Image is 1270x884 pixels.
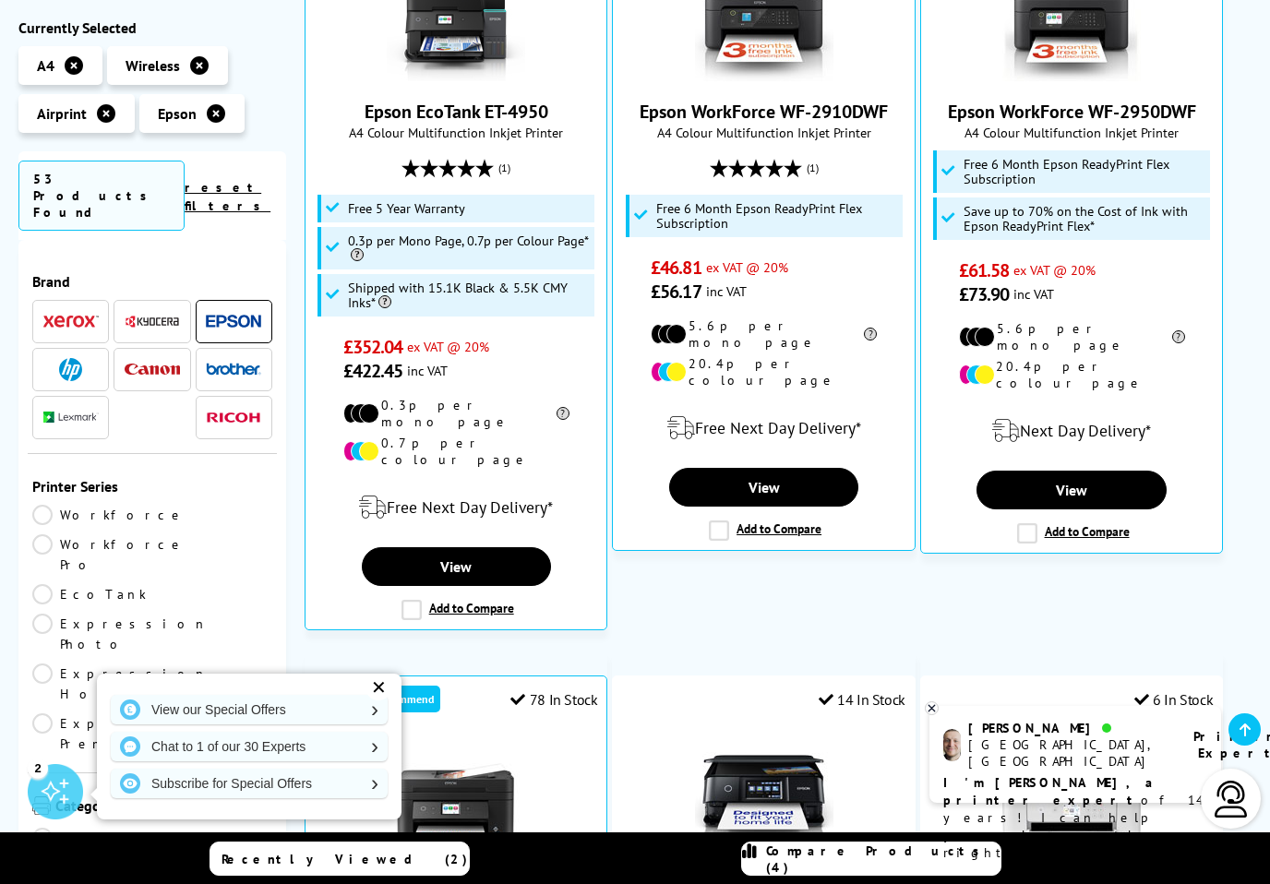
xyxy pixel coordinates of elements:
[741,842,1001,876] a: Compare Products (4)
[210,842,470,876] a: Recently Viewed (2)
[43,358,99,381] a: HP
[695,723,833,861] img: Epson Expression Photo XP-8700
[669,468,858,507] a: View
[964,204,1205,233] span: Save up to 70% on the Cost of Ink with Epson ReadyPrint Flex*
[387,66,525,85] a: Epson EcoTank ET-4950
[206,363,261,376] img: Brother
[59,358,82,381] img: HP
[32,534,186,575] a: Workforce Pro
[1017,523,1130,544] label: Add to Compare
[185,179,270,214] a: reset filters
[959,358,1185,391] li: 20.4p per colour page
[407,362,448,379] span: inc VAT
[32,584,152,604] a: EcoTank
[656,201,898,231] span: Free 6 Month Epson ReadyPrint Flex Subscription
[968,736,1170,770] div: [GEOGRAPHIC_DATA], [GEOGRAPHIC_DATA]
[111,769,388,798] a: Subscribe for Special Offers
[943,774,1207,862] p: of 14 years! I can help you choose the right product
[943,729,961,761] img: ashley-livechat.png
[206,315,261,329] img: Epson
[622,402,905,454] div: modal_delivery
[37,56,54,75] span: A4
[125,364,180,376] img: Canon
[651,280,701,304] span: £56.17
[32,505,186,525] a: Workforce
[206,406,261,429] a: Ricoh
[43,316,99,329] img: Xerox
[365,675,391,700] div: ✕
[930,124,1213,141] span: A4 Colour Multifunction Inkjet Printer
[651,317,877,351] li: 5.6p per mono page
[1013,285,1054,303] span: inc VAT
[343,335,403,359] span: £352.04
[948,100,1196,124] a: Epson WorkForce WF-2950DWF
[18,161,185,231] span: 53 Products Found
[640,100,888,124] a: Epson WorkForce WF-2910DWF
[709,520,821,541] label: Add to Compare
[125,310,180,333] a: Kyocera
[315,124,597,141] span: A4 Colour Multifunction Inkjet Printer
[343,359,403,383] span: £422.45
[959,282,1010,306] span: £73.90
[222,851,468,867] span: Recently Viewed (2)
[1002,66,1141,85] a: Epson WorkForce WF-2950DWF
[111,695,388,724] a: View our Special Offers
[348,233,590,263] span: 0.3p per Mono Page, 0.7p per Colour Page*
[976,471,1166,509] a: View
[401,600,514,620] label: Add to Compare
[206,412,261,423] img: Ricoh
[651,355,877,388] li: 20.4p per colour page
[343,435,569,468] li: 0.7p per colour page
[32,828,152,868] a: Print Only
[695,66,833,85] a: Epson WorkForce WF-2910DWF
[126,56,180,75] span: Wireless
[348,201,465,216] span: Free 5 Year Warranty
[651,256,701,280] span: £46.81
[158,104,197,123] span: Epson
[498,150,510,185] span: (1)
[32,272,272,291] span: Brand
[43,406,99,429] a: Lexmark
[930,405,1213,457] div: modal_delivery
[1013,261,1096,279] span: ex VAT @ 20%
[32,614,208,654] a: Expression Photo
[706,282,747,300] span: inc VAT
[959,258,1010,282] span: £61.58
[348,281,590,310] span: Shipped with 15.1K Black & 5.5K CMY Inks*
[964,157,1205,186] span: Free 6 Month Epson ReadyPrint Flex Subscription
[32,477,272,496] span: Printer Series
[510,690,597,709] div: 78 In Stock
[362,547,551,586] a: View
[32,713,208,754] a: Expression Premium
[959,320,1185,353] li: 5.6p per mono page
[407,338,489,355] span: ex VAT @ 20%
[206,310,261,333] a: Epson
[706,258,788,276] span: ex VAT @ 20%
[766,842,1000,876] span: Compare Products (4)
[807,150,819,185] span: (1)
[18,18,286,37] div: Currently Selected
[37,104,87,123] span: Airprint
[125,315,180,329] img: Kyocera
[343,397,569,430] li: 0.3p per mono page
[968,720,1170,736] div: [PERSON_NAME]
[387,741,525,879] img: Epson WorkForce WF-2960DWF
[315,482,597,533] div: modal_delivery
[622,124,905,141] span: A4 Colour Multifunction Inkjet Printer
[43,412,99,424] img: Lexmark
[32,663,208,704] a: Expression Home
[943,774,1158,808] b: I'm [PERSON_NAME], a printer expert
[1213,781,1250,818] img: user-headset-light.svg
[819,690,905,709] div: 14 In Stock
[365,100,548,124] a: Epson EcoTank ET-4950
[111,732,388,761] a: Chat to 1 of our 30 Experts
[43,310,99,333] a: Xerox
[1134,690,1214,709] div: 6 In Stock
[206,358,261,381] a: Brother
[125,358,180,381] a: Canon
[28,758,48,778] div: 2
